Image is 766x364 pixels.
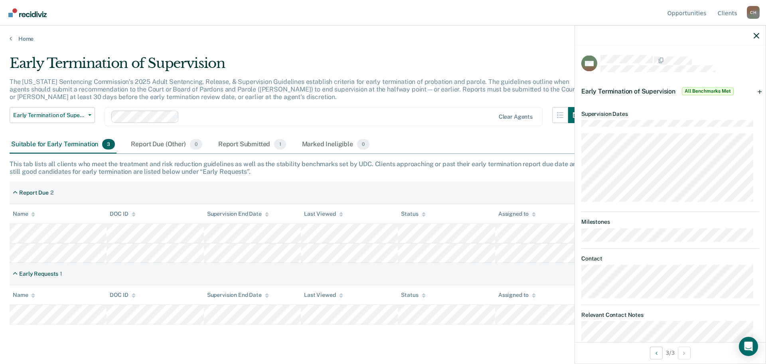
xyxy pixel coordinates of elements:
div: Clear agents [499,113,533,120]
div: 3 / 3 [575,342,766,363]
dt: Milestones [581,219,759,225]
div: Report Due (Other) [129,136,203,153]
div: Suitable for Early Termination [10,136,116,153]
div: Report Due [19,189,49,196]
div: Early Requests [19,271,58,277]
span: 0 [190,139,202,149]
p: The [US_STATE] Sentencing Commission’s 2025 Adult Sentencing, Release, & Supervision Guidelines e... [10,78,577,101]
img: Recidiviz [8,8,47,17]
div: Name [13,211,35,217]
div: Status [401,292,425,298]
span: Early Termination of Supervision [13,112,85,119]
button: Next Opportunity [678,346,691,359]
div: Name [13,292,35,298]
div: 1 [60,271,62,277]
div: Supervision End Date [207,211,269,217]
div: Assigned to [498,292,536,298]
div: Early Termination of SupervisionAll Benchmarks Met [575,78,766,104]
div: Last Viewed [304,211,343,217]
div: DOC ID [110,211,135,217]
div: Marked Ineligible [300,136,371,153]
span: 1 [274,139,286,149]
div: Last Viewed [304,292,343,298]
span: Early Termination of Supervision [581,87,675,95]
div: 2 [50,189,53,196]
div: Open Intercom Messenger [739,337,758,356]
div: Report Submitted [217,136,288,153]
div: DOC ID [110,292,135,298]
div: Status [401,211,425,217]
span: 0 [357,139,369,149]
dt: Supervision Dates [581,110,759,117]
button: Previous Opportunity [650,346,663,359]
dt: Relevant Contact Notes [581,311,759,318]
button: Profile dropdown button [747,6,760,19]
div: Supervision End Date [207,292,269,298]
a: Home [10,35,756,42]
div: Assigned to [498,211,536,217]
dt: Contact [581,255,759,262]
span: All Benchmarks Met [682,87,734,95]
div: Early Termination of Supervision [10,55,584,78]
div: This tab lists all clients who meet the treatment and risk reduction guidelines as well as the st... [10,160,756,175]
div: C H [747,6,760,19]
span: 3 [102,139,115,149]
